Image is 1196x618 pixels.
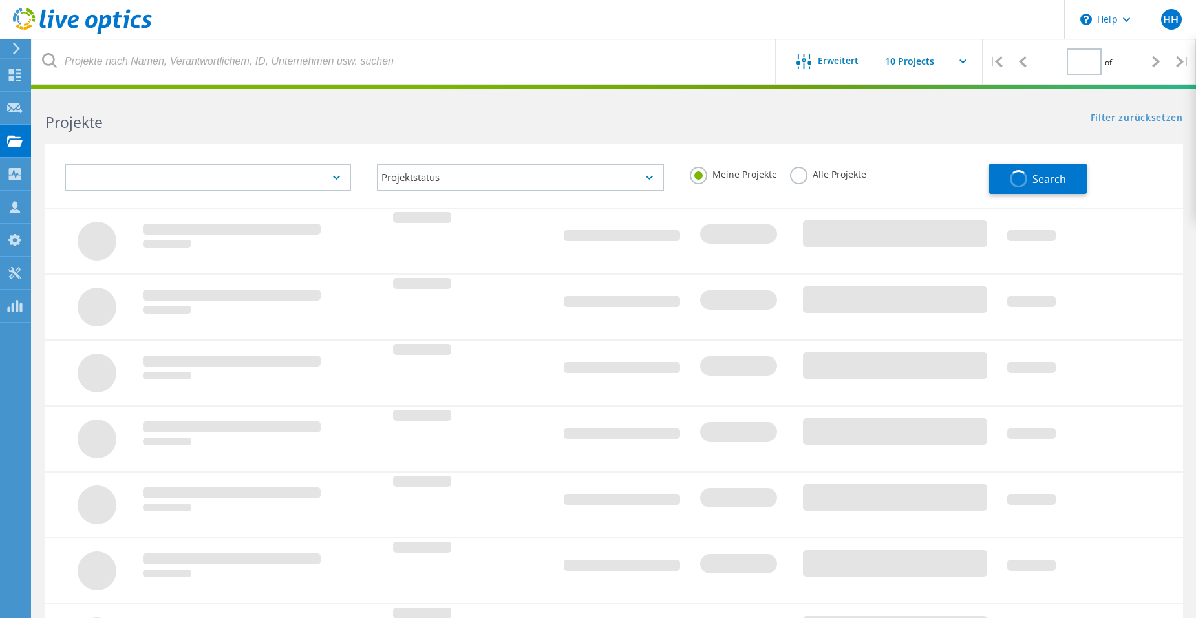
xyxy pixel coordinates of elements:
b: Projekte [45,112,103,133]
span: HH [1163,14,1179,25]
span: of [1105,57,1112,68]
a: Filter zurücksetzen [1091,113,1183,124]
div: | [983,39,1009,85]
a: Live Optics Dashboard [13,27,152,36]
span: Erweitert [818,56,859,65]
button: Search [989,164,1087,194]
input: Projekte nach Namen, Verantwortlichem, ID, Unternehmen usw. suchen [32,39,776,84]
div: | [1169,39,1196,85]
div: Projektstatus [377,164,663,191]
svg: \n [1080,14,1092,25]
span: Search [1032,172,1066,186]
label: Meine Projekte [690,167,777,179]
label: Alle Projekte [790,167,866,179]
